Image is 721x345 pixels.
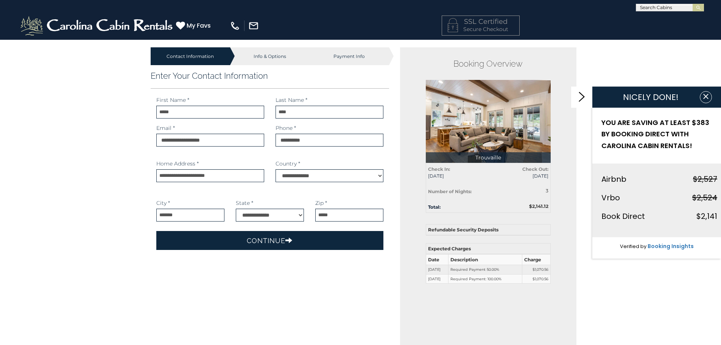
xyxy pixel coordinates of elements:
[601,173,626,186] div: Airbnb
[156,231,384,250] button: Continue
[692,192,717,203] strike: $2,524
[601,92,700,101] h1: NICELY DONE!
[426,274,448,284] td: [DATE]
[488,203,554,209] div: $2,141.12
[19,14,176,37] img: White-1-2.png
[522,274,550,284] td: $1,070.56
[428,204,441,210] strong: Total:
[426,80,551,163] img: 1714396675_thumbnail.jpeg
[620,243,646,250] span: Verified by
[448,18,458,32] img: LOCKICON1.png
[494,173,548,179] span: [DATE]
[601,191,620,204] div: Vrbo
[236,199,253,207] label: State *
[151,71,389,81] h3: Enter Your Contact Information
[276,124,296,132] label: Phone *
[156,96,189,104] label: First Name *
[648,242,694,250] a: Booking Insights
[426,224,550,235] th: Refundable Security Deposits
[156,160,199,167] label: Home Address *
[522,265,550,275] td: $1,070.56
[426,59,551,69] h2: Booking Overview
[516,187,548,194] div: 3
[522,166,548,172] strong: Check Out:
[230,20,240,31] img: phone-regular-white.png
[315,199,327,207] label: Zip *
[176,21,213,31] a: My Favs
[426,152,551,163] p: Trouvaille
[448,254,522,265] th: Description
[187,21,211,30] span: My Favs
[522,254,550,265] th: Charge
[248,20,259,31] img: mail-regular-white.png
[426,265,448,275] td: [DATE]
[601,117,717,151] h2: YOU ARE SAVING AT LEAST $383 BY BOOKING DIRECT WITH CAROLINA CABIN RENTALS!
[426,254,448,265] th: Date
[693,174,717,184] strike: $2,527
[448,274,522,284] td: Required Payment: 100.00%
[428,189,472,194] strong: Number of Nights:
[448,18,514,26] h4: SSL Certified
[276,96,307,104] label: Last Name *
[601,211,645,222] span: Book Direct
[156,124,175,132] label: Email *
[156,199,170,207] label: City *
[448,25,514,33] p: Secure Checkout
[426,243,550,254] th: Expected Charges
[428,173,483,179] span: [DATE]
[428,166,450,172] strong: Check In:
[448,265,522,275] td: Required Payment 50.00%
[276,160,300,167] label: Country *
[696,210,717,223] div: $2,141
